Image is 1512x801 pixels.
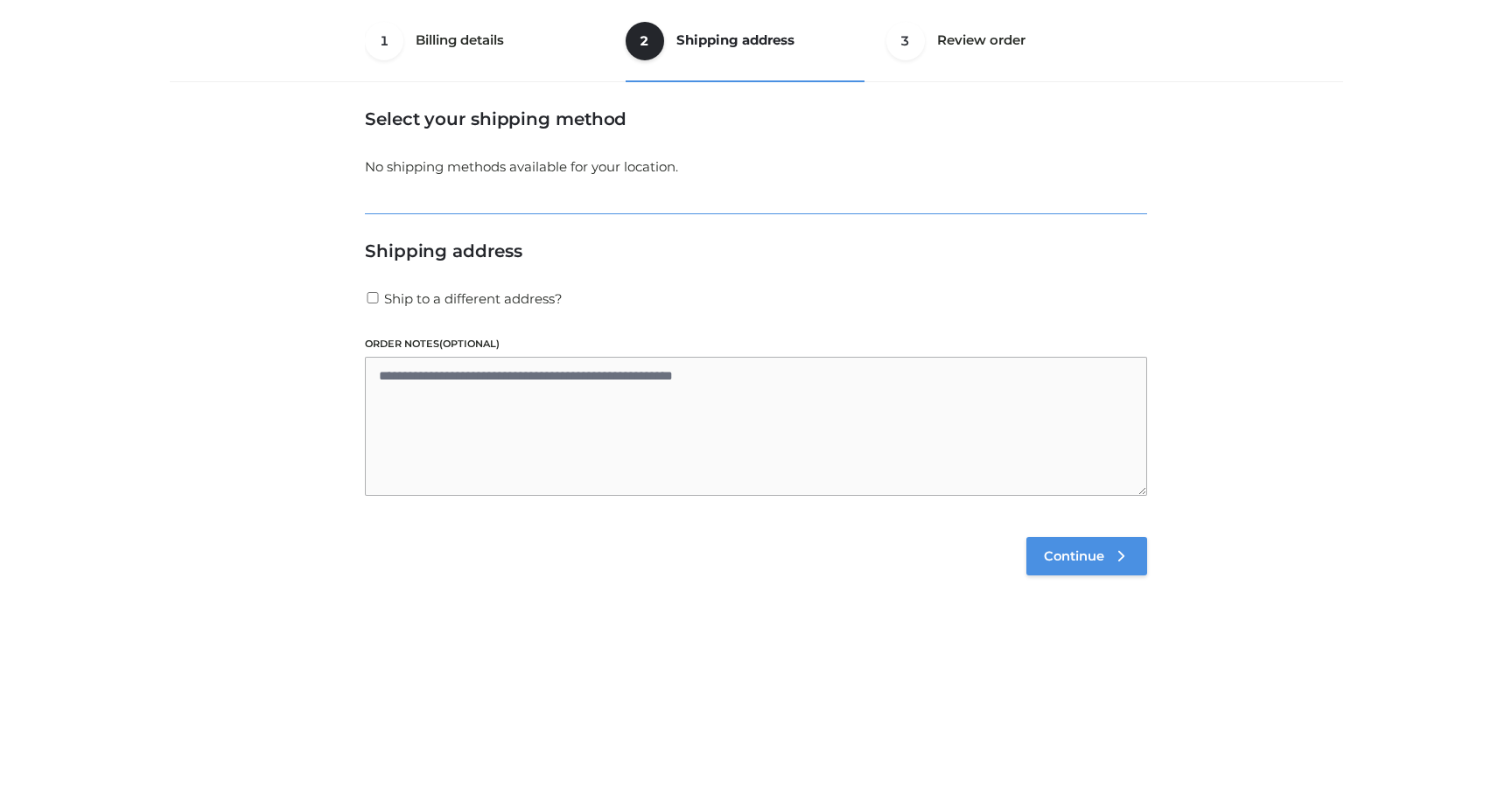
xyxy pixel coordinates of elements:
[365,108,1147,129] h3: Select your shipping method
[1026,537,1147,575] a: Continue
[384,290,563,307] span: Ship to a different address?
[365,336,1147,352] label: Order notes
[365,240,1147,261] h3: Shipping address
[365,156,1147,178] p: No shipping methods available for your location.
[365,292,381,303] input: Ship to a different address?
[1044,548,1104,564] span: Continue
[439,338,500,350] span: (optional)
